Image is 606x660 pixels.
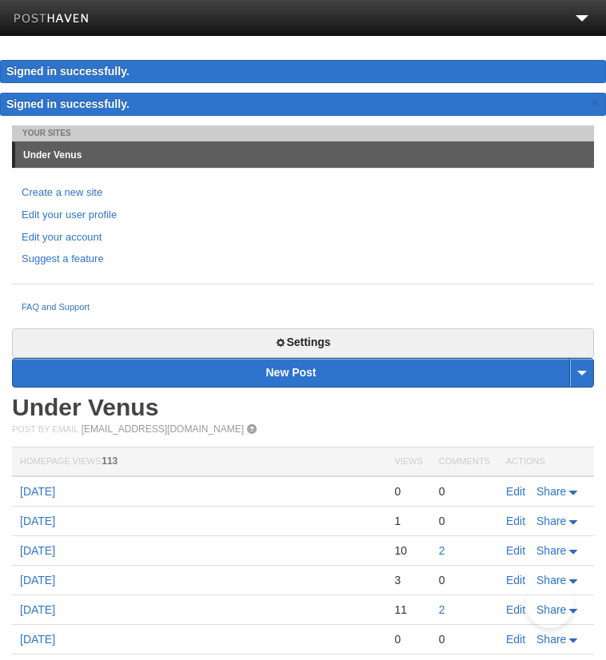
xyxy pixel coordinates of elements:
[439,514,490,528] div: 0
[20,603,55,616] a: [DATE]
[13,359,593,387] a: New Post
[20,633,55,646] a: [DATE]
[22,251,584,268] a: Suggest a feature
[506,603,525,616] a: Edit
[526,580,574,628] iframe: Help Scout Beacon - Open
[536,515,566,527] span: Share
[394,543,422,558] div: 10
[439,544,445,557] a: 2
[102,455,118,467] span: 113
[22,185,584,201] a: Create a new site
[12,328,594,358] a: Settings
[20,515,55,527] a: [DATE]
[14,14,90,26] img: Posthaven-bar
[394,484,422,499] div: 0
[506,485,525,498] a: Edit
[22,300,584,315] a: FAQ and Support
[394,514,422,528] div: 1
[386,447,430,476] th: Views
[12,447,386,476] th: Homepage Views
[20,574,55,586] a: [DATE]
[394,573,422,587] div: 3
[20,485,55,498] a: [DATE]
[506,574,525,586] a: Edit
[15,142,594,168] a: Under Venus
[431,447,498,476] th: Comments
[20,544,55,557] a: [DATE]
[536,574,566,586] span: Share
[22,229,584,246] a: Edit your account
[439,603,445,616] a: 2
[6,97,130,110] span: Signed in successfully.
[536,485,566,498] span: Share
[439,484,490,499] div: 0
[536,544,566,557] span: Share
[498,447,594,476] th: Actions
[506,544,525,557] a: Edit
[82,423,244,435] a: [EMAIL_ADDRESS][DOMAIN_NAME]
[506,515,525,527] a: Edit
[439,573,490,587] div: 0
[394,602,422,617] div: 11
[12,394,158,420] a: Under Venus
[12,424,78,434] span: Post by Email
[506,633,525,646] a: Edit
[536,633,566,646] span: Share
[588,93,602,113] a: ×
[394,632,422,646] div: 0
[22,207,584,224] a: Edit your user profile
[439,632,490,646] div: 0
[12,125,594,141] li: Your Sites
